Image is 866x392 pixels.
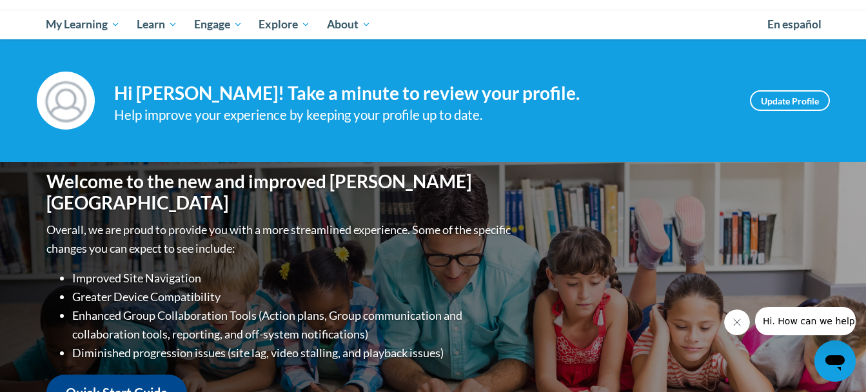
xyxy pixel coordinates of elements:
h4: Hi [PERSON_NAME]! Take a minute to review your profile. [114,83,731,104]
li: Diminished progression issues (site lag, video stalling, and playback issues) [72,344,514,362]
span: Learn [137,17,177,32]
iframe: Close message [724,309,750,335]
span: En español [767,17,822,31]
span: Engage [194,17,242,32]
li: Enhanced Group Collaboration Tools (Action plans, Group communication and collaboration tools, re... [72,306,514,344]
span: About [327,17,371,32]
li: Improved Site Navigation [72,269,514,288]
a: My Learning [38,10,129,39]
div: Main menu [27,10,840,39]
span: My Learning [46,17,120,32]
a: Explore [250,10,319,39]
a: About [319,10,379,39]
h1: Welcome to the new and improved [PERSON_NAME][GEOGRAPHIC_DATA] [46,171,514,214]
span: Hi. How can we help? [8,9,104,19]
a: Engage [186,10,251,39]
img: Profile Image [37,72,95,130]
a: En español [759,11,830,38]
li: Greater Device Compatibility [72,288,514,306]
span: Explore [259,17,310,32]
div: Help improve your experience by keeping your profile up to date. [114,104,731,126]
a: Update Profile [750,90,830,111]
a: Learn [128,10,186,39]
p: Overall, we are proud to provide you with a more streamlined experience. Some of the specific cha... [46,220,514,258]
iframe: Message from company [755,307,856,335]
iframe: Button to launch messaging window [814,340,856,382]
